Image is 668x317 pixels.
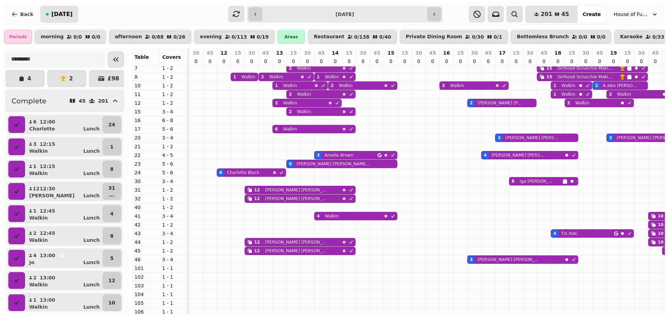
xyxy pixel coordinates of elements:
[614,11,649,18] span: House of Fu Manchester
[109,121,115,128] p: 24
[541,58,547,65] p: 0
[83,148,100,154] p: Lunch
[83,214,100,221] p: Lunch
[162,230,184,237] p: 3 - 4
[457,49,464,56] p: 15
[388,49,394,56] p: 15
[33,163,37,170] p: 1
[332,58,338,65] p: 0
[162,91,184,98] p: 1 - 2
[658,231,663,236] div: 10
[29,214,48,221] p: Walkin
[134,100,157,106] p: 12
[577,6,606,23] button: Create
[103,205,121,222] button: 4
[269,74,283,80] p: Walkin
[289,92,292,97] div: 2
[73,34,82,39] p: 0 / 0
[134,117,157,124] p: 16
[134,178,157,185] p: 30
[40,141,55,148] p: 12:15
[265,239,329,245] p: [PERSON_NAME] [PERSON_NAME]
[289,65,292,71] div: 2
[485,49,492,56] p: 45
[450,83,464,88] p: Walkin
[103,272,121,289] button: 12
[162,134,184,141] p: 3 - 4
[27,76,31,81] p: 4
[103,183,121,200] button: 31...
[499,49,506,56] p: 17
[658,222,663,228] div: 10
[40,252,55,259] p: 13:00
[173,34,185,39] p: 0 / 26
[261,74,264,80] div: 2
[402,58,407,65] p: 0
[233,74,236,80] div: 1
[29,237,48,244] p: Walkin
[430,58,435,65] p: 0
[162,187,184,193] p: 1 - 2
[134,169,157,176] p: 24
[579,34,587,39] p: 0 / 0
[517,34,569,40] p: Bottomless Brunch
[162,117,184,124] p: 6 - 8
[41,34,64,40] p: morning
[339,83,353,88] p: Walkin
[625,58,630,65] p: 0
[379,34,391,39] p: 0 / 40
[69,76,73,81] p: 2
[318,58,324,65] p: 0
[33,252,37,259] p: 4
[79,98,85,103] p: 45
[360,49,366,56] p: 30
[108,76,119,81] p: £ 98
[374,58,380,65] p: 0
[134,213,157,220] p: 41
[609,135,612,141] div: 3
[134,204,157,211] p: 40
[193,58,199,65] p: 0
[611,58,616,65] p: 0
[317,152,319,158] div: 3
[162,73,184,80] p: 1 - 2
[458,58,463,65] p: 0
[162,221,184,228] p: 1 - 2
[162,195,184,202] p: 1 - 2
[354,34,369,39] p: 0 / 138
[624,49,631,56] p: 15
[283,126,297,132] p: Walkin
[485,58,491,65] p: 0
[582,49,589,56] p: 30
[29,303,48,310] p: Walkin
[40,185,55,192] p: 12:30
[400,30,508,44] button: Private Dining Room0/300/1
[109,299,115,306] p: 10
[289,161,292,167] div: 6
[20,12,33,17] span: Back
[134,65,157,72] p: 7
[134,73,157,80] p: 8
[83,170,100,177] p: Lunch
[134,143,157,150] p: 21
[317,213,319,219] div: 4
[555,49,561,56] p: 18
[276,49,283,56] p: 13
[40,163,55,170] p: 12:15
[470,257,472,262] div: 3
[115,34,142,40] p: afternoon
[83,125,100,132] p: Lunch
[415,49,422,56] p: 30
[471,49,478,56] p: 30
[241,74,255,80] p: Walkin
[470,100,472,106] div: 2
[406,34,462,40] p: Private Dining Room
[575,100,589,106] p: Walkin
[262,49,269,56] p: 45
[134,152,157,159] p: 22
[134,134,157,141] p: 20
[192,49,199,56] p: 30
[40,230,55,237] p: 12:45
[40,118,55,125] p: 12:00
[26,294,101,311] button: 113:00WalkinLunch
